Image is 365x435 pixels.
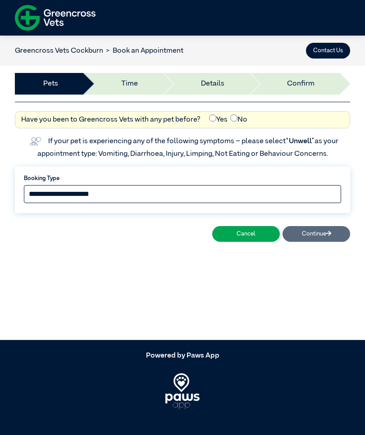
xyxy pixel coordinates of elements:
img: vet [27,134,44,149]
img: f-logo [15,2,96,33]
label: If your pet is experiencing any of the following symptoms – please select as your appointment typ... [37,138,340,158]
input: No [230,114,237,122]
label: Booking Type [24,174,341,183]
a: Pets [43,78,58,89]
label: Have you been to Greencross Vets with any pet before? [21,114,201,125]
img: PawsApp [165,373,200,409]
a: Greencross Vets Cockburn [15,47,103,54]
li: Book an Appointment [103,45,183,56]
span: “Unwell” [286,138,315,145]
nav: breadcrumb [15,45,183,56]
input: Yes [209,114,216,122]
label: No [230,114,247,125]
button: Cancel [212,226,280,242]
button: Contact Us [306,43,350,59]
label: Yes [209,114,228,125]
h5: Powered by Paws App [15,352,350,360]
